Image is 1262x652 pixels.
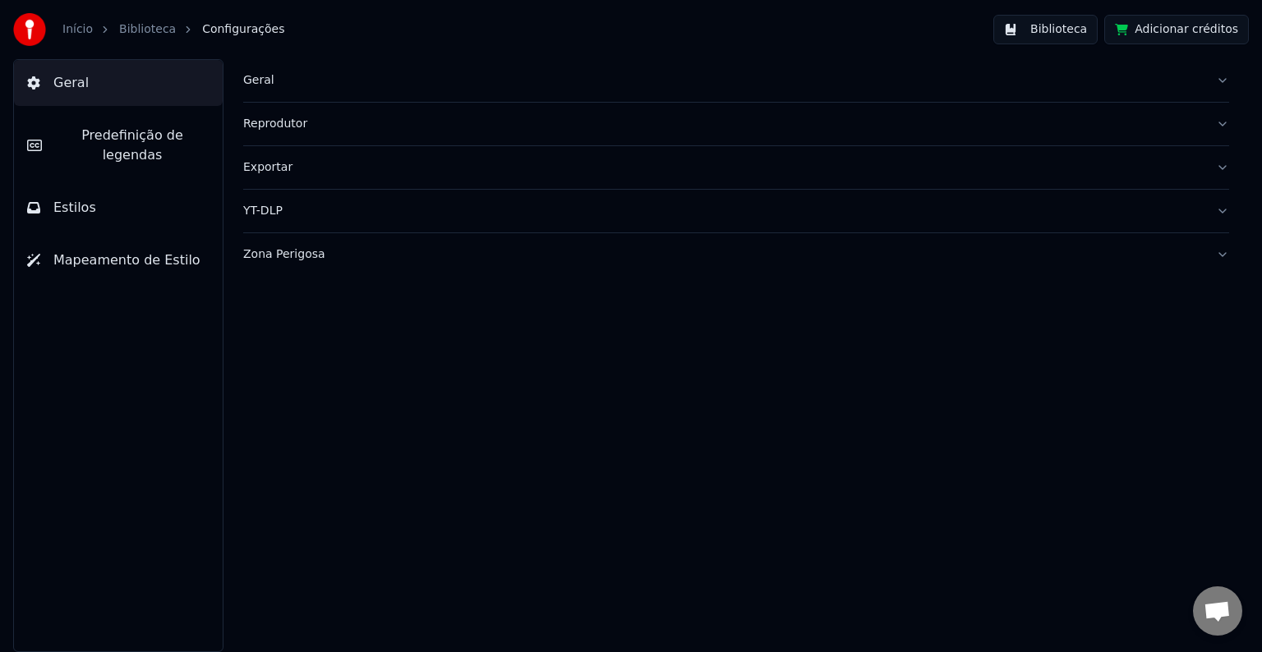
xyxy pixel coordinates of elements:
nav: breadcrumb [62,21,284,38]
button: Geral [14,60,223,106]
img: youka [13,13,46,46]
button: Biblioteca [993,15,1098,44]
span: Mapeamento de Estilo [53,250,200,270]
div: Zona Perigosa [243,246,1203,263]
div: YT-DLP [243,203,1203,219]
button: YT-DLP [243,190,1229,232]
span: Configurações [202,21,284,38]
button: Geral [243,59,1229,102]
a: Biblioteca [119,21,176,38]
div: Bate-papo aberto [1193,586,1242,636]
button: Predefinição de legendas [14,112,223,178]
span: Estilos [53,198,96,218]
button: Exportar [243,146,1229,189]
a: Início [62,21,93,38]
span: Geral [53,73,89,93]
button: Estilos [14,185,223,231]
span: Predefinição de legendas [55,126,210,165]
button: Mapeamento de Estilo [14,237,223,283]
button: Adicionar créditos [1104,15,1249,44]
div: Exportar [243,159,1203,176]
div: Geral [243,72,1203,89]
button: Zona Perigosa [243,233,1229,276]
div: Reprodutor [243,116,1203,132]
button: Reprodutor [243,103,1229,145]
